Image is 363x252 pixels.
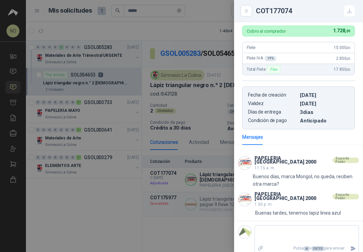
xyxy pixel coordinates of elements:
[238,156,251,169] img: Company Logo
[255,202,273,207] span: 1:30 p. m.
[247,56,276,61] span: Flete IVA
[248,118,297,123] p: Condición de pago
[256,5,355,16] div: COT177074
[255,166,275,170] span: 11:15 a. m.
[334,45,350,50] span: 15.000
[264,56,277,61] div: 19 %
[304,246,309,251] span: ⌘
[300,109,349,115] p: 3 dias
[346,57,350,61] span: ,00
[333,28,350,33] span: 1.728
[238,193,251,206] img: Company Logo
[247,45,256,50] span: Flete
[238,225,251,238] img: Company Logo
[247,29,286,33] p: Cobro al comprador
[255,192,331,200] h3: PAPELERIA [GEOGRAPHIC_DATA] 2000
[248,109,297,115] p: Días de entrega
[334,67,350,72] span: 17.850
[300,92,349,98] p: [DATE]
[336,56,350,61] span: 2.850
[300,118,349,123] p: Anticipado
[242,133,263,141] div: Mensajes
[255,156,331,164] h3: PAPELERIA [GEOGRAPHIC_DATA] 2000
[346,46,350,50] span: ,00
[333,194,359,199] div: Soporte Peakr
[242,7,250,15] button: Close
[346,68,350,71] span: ,00
[248,92,297,98] p: Fecha de creación
[300,101,349,106] p: [DATE]
[312,246,324,251] span: ENTER
[253,173,359,188] p: Buenos días, marca Mongol, no queda, reciben otra marca?
[248,101,297,106] p: Validez
[333,157,359,163] div: Soporte Peakr
[247,65,282,73] span: Total Flete
[267,65,280,73] div: Flex
[345,29,350,33] span: ,01
[255,209,341,217] p: Buenas tardes, tenemos lapiz linea azul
